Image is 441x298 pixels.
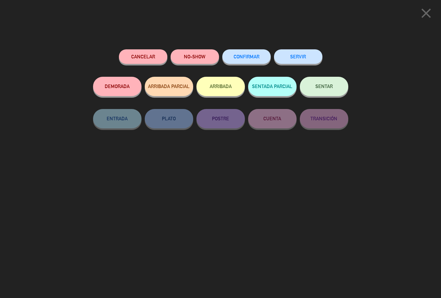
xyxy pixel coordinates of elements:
button: SENTAR [300,77,348,96]
button: SENTADA PARCIAL [248,77,297,96]
button: close [416,5,436,24]
button: PLATO [145,109,193,128]
button: TRANSICIÓN [300,109,348,128]
span: ARRIBADA PARCIAL [148,84,190,89]
button: CONFIRMAR [222,49,271,64]
button: ARRIBADA [196,77,245,96]
button: ARRIBADA PARCIAL [145,77,193,96]
button: SERVIR [274,49,322,64]
span: SENTAR [315,84,333,89]
button: CUENTA [248,109,297,128]
i: close [418,5,434,21]
button: NO-SHOW [171,49,219,64]
button: DEMORADA [93,77,142,96]
span: CONFIRMAR [234,54,259,59]
button: Cancelar [119,49,167,64]
button: POSTRE [196,109,245,128]
button: ENTRADA [93,109,142,128]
